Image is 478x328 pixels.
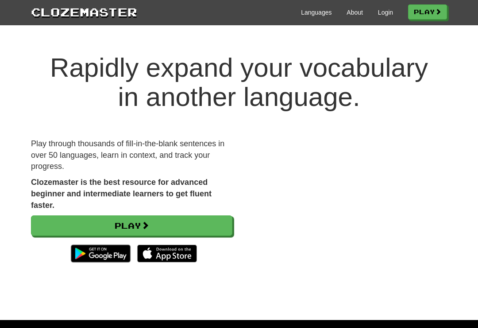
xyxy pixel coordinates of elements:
[31,4,137,20] a: Clozemaster
[31,178,212,209] strong: Clozemaster is the best resource for advanced beginner and intermediate learners to get fluent fa...
[347,8,363,17] a: About
[137,245,197,262] img: Download_on_the_App_Store_Badge_US-UK_135x40-25178aeef6eb6b83b96f5f2d004eda3bffbb37122de64afbaef7...
[31,215,232,236] a: Play
[408,4,447,20] a: Play
[66,240,135,267] img: Get it on Google Play
[378,8,393,17] a: Login
[31,138,232,172] p: Play through thousands of fill-in-the-blank sentences in over 50 languages, learn in context, and...
[301,8,332,17] a: Languages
